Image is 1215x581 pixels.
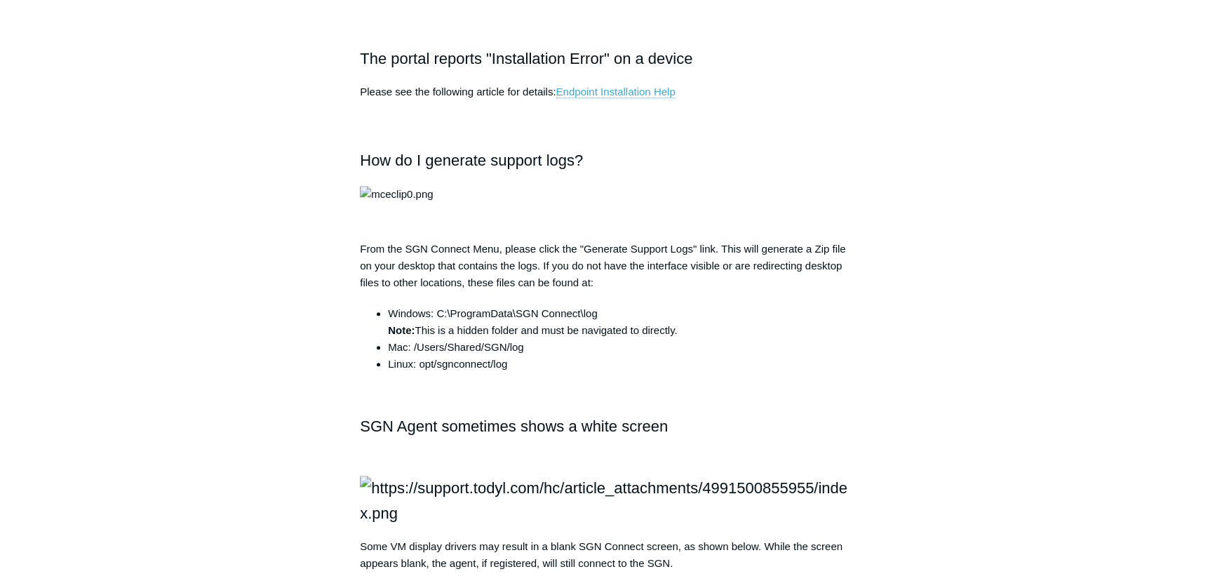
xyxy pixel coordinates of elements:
[388,339,855,356] li: Mac: /Users/Shared/SGN/log
[388,305,855,339] li: Windows: C:\ProgramData\SGN Connect\log This is a hidden folder and must be navigated to directly.
[360,148,855,173] h2: How do I generate support logs?
[360,243,845,288] span: From the SGN Connect Menu, please click the "Generate Support Logs" link. This will generate a Zi...
[388,356,855,373] li: Linux: opt/sgnconnect/log
[360,414,855,439] h2: SGN Agent sometimes shows a white screen
[556,86,676,98] a: Endpoint Installation Help
[388,324,415,336] strong: Note:
[360,46,855,71] h2: The portal reports "Installation Error" on a device
[360,84,855,100] p: Please see the following article for details:
[360,538,855,572] p: Some VM display drivers may result in a blank SGN Connect screen, as shown below. While the scree...
[360,476,855,525] img: https://support.todyl.com/hc/article_attachments/4991500855955/index.png
[360,186,433,203] img: mceclip0.png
